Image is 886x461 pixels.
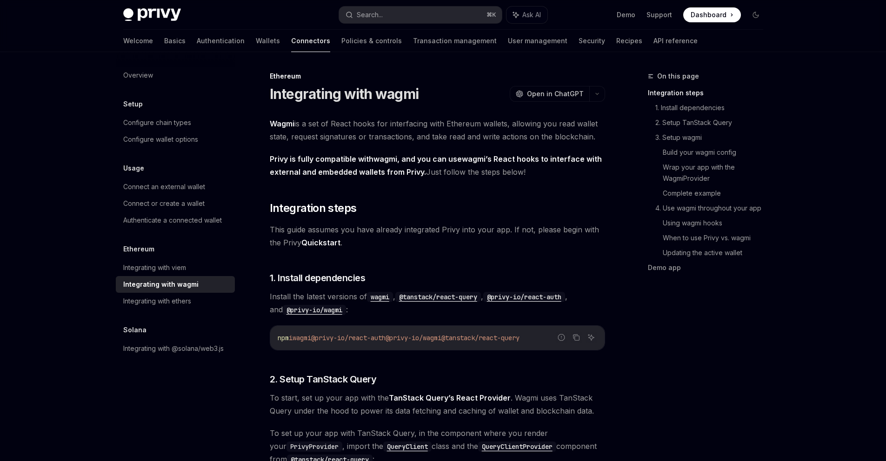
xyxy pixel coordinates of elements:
a: Transaction management [413,30,497,52]
span: Open in ChatGPT [527,89,584,99]
a: Wallets [256,30,280,52]
a: QueryClientProvider [478,441,556,451]
a: wagmi [373,154,397,164]
a: wagmi [462,154,486,164]
a: Demo app [648,260,771,275]
div: Connect an external wallet [123,181,205,192]
span: @tanstack/react-query [441,334,520,342]
div: Overview [123,70,153,81]
a: 1. Install dependencies [655,100,771,115]
a: API reference [653,30,698,52]
a: Welcome [123,30,153,52]
span: This guide assumes you have already integrated Privy into your app. If not, please begin with the... [270,223,605,249]
span: i [289,334,293,342]
a: 4. Use wagmi throughout your app [655,201,771,216]
img: dark logo [123,8,181,21]
a: Policies & controls [341,30,402,52]
span: is a set of React hooks for interfacing with Ethereum wallets, allowing you read wallet state, re... [270,117,605,143]
a: 2. Setup TanStack Query [655,115,771,130]
button: Ask AI [506,7,547,23]
button: Copy the contents from the code block [570,331,582,343]
a: TanStack Query’s React Provider [389,393,511,403]
span: Integration steps [270,201,357,216]
a: Connect an external wallet [116,178,235,195]
a: @privy-io/wagmi [283,305,346,314]
a: Integrating with ethers [116,293,235,310]
code: QueryClient [383,441,432,452]
a: 3. Setup wagmi [655,130,771,145]
a: Connect or create a wallet [116,195,235,212]
span: 1. Install dependencies [270,271,366,284]
div: Integrating with ethers [123,296,191,307]
a: Configure wallet options [116,131,235,148]
a: When to use Privy vs. wagmi [663,230,771,245]
strong: Privy is fully compatible with , and you can use ’s React hooks to interface with external and em... [270,154,602,177]
a: Integration steps [648,86,771,100]
span: npm [278,334,289,342]
span: On this page [657,71,699,82]
a: Authenticate a connected wallet [116,212,235,229]
div: Authenticate a connected wallet [123,215,222,226]
span: ⌘ K [486,11,496,19]
a: Using wagmi hooks [663,216,771,230]
button: Toggle dark mode [748,7,763,22]
span: Just follow the steps below! [270,152,605,178]
code: @privy-io/wagmi [283,305,346,315]
a: Updating the active wallet [663,245,771,260]
span: 2. Setup TanStack Query [270,373,377,386]
a: Integrating with wagmi [116,276,235,293]
span: Ask AI [522,10,541,20]
div: Integrating with viem [123,262,186,273]
a: Configure chain types [116,114,235,131]
a: Wagmi [270,119,294,129]
a: Build your wagmi config [663,145,771,160]
a: Integrating with @solana/web3.js [116,340,235,357]
a: User management [508,30,567,52]
code: PrivyProvider [286,441,342,452]
div: Connect or create a wallet [123,198,205,209]
span: To start, set up your app with the . Wagmi uses TanStack Query under the hood to power its data f... [270,391,605,417]
span: wagmi [293,334,311,342]
span: @privy-io/wagmi [386,334,441,342]
h5: Ethereum [123,244,154,255]
button: Open in ChatGPT [510,86,589,102]
code: @tanstack/react-query [395,292,481,302]
h1: Integrating with wagmi [270,86,419,102]
a: Overview [116,67,235,84]
a: Security [579,30,605,52]
a: Connectors [291,30,330,52]
span: @privy-io/react-auth [311,334,386,342]
a: Integrating with viem [116,259,235,276]
div: Integrating with wagmi [123,279,199,290]
a: Dashboard [683,7,741,22]
a: Basics [164,30,186,52]
a: @tanstack/react-query [395,292,481,301]
div: Integrating with @solana/web3.js [123,343,224,354]
a: Quickstart [301,238,340,248]
div: Configure chain types [123,117,191,128]
h5: Setup [123,99,143,110]
div: Ethereum [270,72,605,81]
a: Recipes [616,30,642,52]
code: QueryClientProvider [478,441,556,452]
a: Complete example [663,186,771,201]
button: Search...⌘K [339,7,502,23]
div: Search... [357,9,383,20]
span: Install the latest versions of , , , and : [270,290,605,316]
h5: Solana [123,324,147,336]
a: Authentication [197,30,245,52]
div: Configure wallet options [123,134,198,145]
a: @privy-io/react-auth [483,292,565,301]
a: QueryClient [383,441,432,451]
button: Ask AI [585,331,597,343]
code: @privy-io/react-auth [483,292,565,302]
code: wagmi [367,292,393,302]
h5: Usage [123,163,144,174]
a: Wrap your app with the WagmiProvider [663,160,771,186]
button: Report incorrect code [555,331,567,343]
a: Support [646,10,672,20]
span: Dashboard [691,10,726,20]
a: wagmi [367,292,393,301]
a: Demo [617,10,635,20]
